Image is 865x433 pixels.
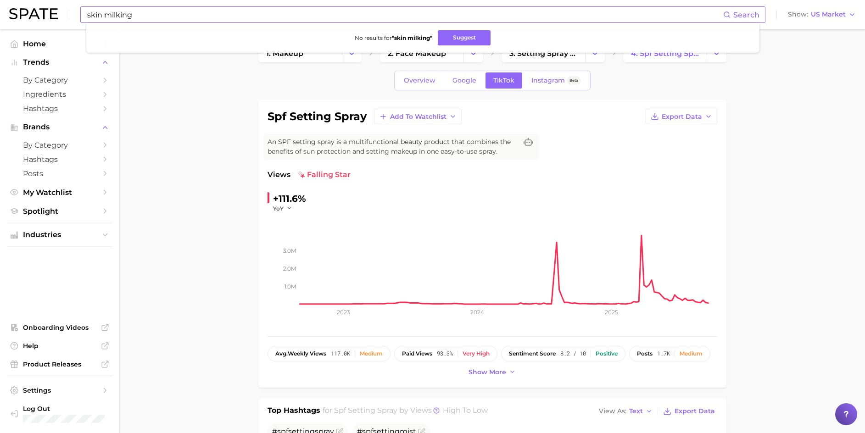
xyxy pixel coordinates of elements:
[623,44,707,62] a: 4. spf setting spray
[268,111,367,122] h1: spf setting spray
[7,402,112,426] a: Log out. Currently logged in with e-mail unhokang@lghnh.com.
[390,113,446,121] span: Add to Watchlist
[23,342,96,350] span: Help
[605,309,618,316] tspan: 2025
[646,109,717,124] button: Export Data
[452,77,476,84] span: Google
[469,368,506,376] span: Show more
[501,346,625,361] button: sentiment score8.2 / 10Positive
[509,350,556,357] span: sentiment score
[7,383,112,397] a: Settings
[23,76,96,84] span: by Category
[463,350,490,357] div: Very high
[285,283,296,289] tspan: 1.0m
[7,87,112,101] a: Ingredients
[7,120,112,134] button: Brands
[7,339,112,353] a: Help
[394,346,497,361] button: paid views93.3%Very high
[7,228,112,242] button: Industries
[23,141,96,150] span: by Category
[9,8,58,19] img: SPATE
[86,7,723,22] input: Search here for a brand, industry, or ingredient
[629,409,643,414] span: Text
[23,58,96,67] span: Trends
[596,350,618,357] div: Positive
[268,346,391,361] button: avg.weekly views117.0kMedium
[661,405,717,418] button: Export Data
[524,72,589,89] a: InstagramBeta
[298,171,305,178] img: falling star
[23,123,96,131] span: Brands
[7,204,112,218] a: Spotlight
[268,405,320,418] h1: Top Hashtags
[531,77,565,84] span: Instagram
[23,104,96,113] span: Hashtags
[283,265,296,272] tspan: 2.0m
[275,350,326,357] span: weekly views
[443,406,488,415] span: high to low
[273,191,306,206] div: +111.6%
[360,350,383,357] div: Medium
[23,169,96,178] span: Posts
[811,12,846,17] span: US Market
[631,49,699,58] span: 4. spf setting spray
[7,185,112,200] a: My Watchlist
[7,37,112,51] a: Home
[637,350,653,357] span: posts
[463,44,483,62] button: Change Category
[23,405,105,413] span: Log Out
[23,231,96,239] span: Industries
[23,90,96,99] span: Ingredients
[7,138,112,152] a: by Category
[599,409,626,414] span: View As
[268,169,290,180] span: Views
[266,49,303,58] span: 1. makeup
[323,405,488,418] h2: for by Views
[388,49,446,58] span: 2. face makeup
[597,405,655,417] button: View AsText
[438,30,491,45] button: Suggest
[675,407,715,415] span: Export Data
[733,11,759,19] span: Search
[502,44,585,62] a: 3. setting spray products
[470,309,484,316] tspan: 2024
[331,350,350,357] span: 117.0k
[396,72,443,89] a: Overview
[404,77,435,84] span: Overview
[569,77,578,84] span: Beta
[7,167,112,181] a: Posts
[788,12,808,17] span: Show
[786,9,858,21] button: ShowUS Market
[7,73,112,87] a: by Category
[560,350,586,357] span: 8.2 / 10
[466,366,519,378] button: Show more
[680,350,703,357] div: Medium
[7,152,112,167] a: Hashtags
[585,44,605,62] button: Change Category
[258,44,342,62] a: 1. makeup
[342,44,362,62] button: Change Category
[283,247,296,254] tspan: 3.0m
[23,360,96,368] span: Product Releases
[334,406,397,415] span: spf setting spray
[336,309,350,316] tspan: 2023
[662,113,702,121] span: Export Data
[23,155,96,164] span: Hashtags
[7,101,112,116] a: Hashtags
[374,109,462,124] button: Add to Watchlist
[493,77,514,84] span: TikTok
[23,39,96,48] span: Home
[509,49,577,58] span: 3. setting spray products
[7,56,112,69] button: Trends
[23,323,96,332] span: Onboarding Videos
[445,72,484,89] a: Google
[23,188,96,197] span: My Watchlist
[298,169,351,180] span: falling star
[402,350,432,357] span: paid views
[275,350,288,357] abbr: average
[273,205,284,212] span: YoY
[657,350,670,357] span: 1.7k
[629,346,710,361] button: posts1.7kMedium
[707,44,726,62] button: Change Category
[7,357,112,371] a: Product Releases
